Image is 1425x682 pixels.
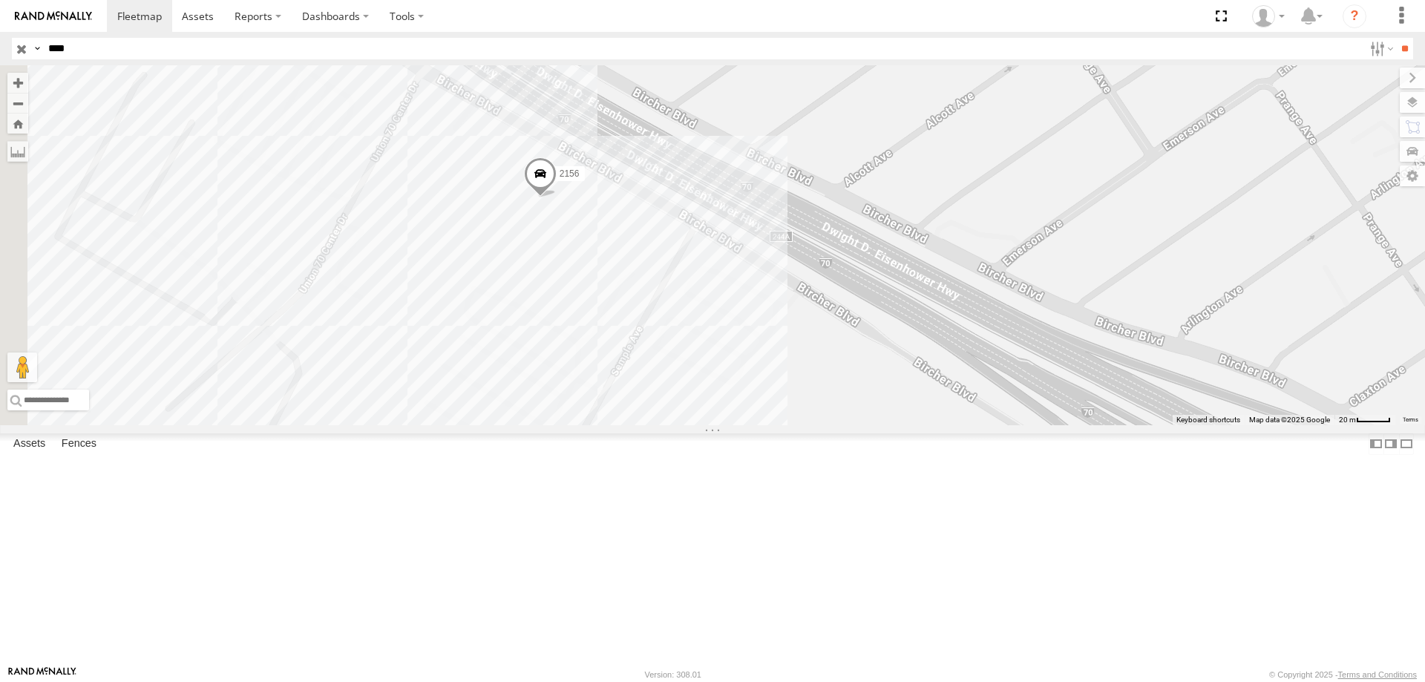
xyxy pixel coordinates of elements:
label: Dock Summary Table to the Left [1369,433,1383,455]
label: Hide Summary Table [1399,433,1414,455]
button: Zoom out [7,93,28,114]
span: 20 m [1339,416,1356,424]
label: Search Filter Options [1364,38,1396,59]
div: Version: 308.01 [645,670,701,679]
button: Zoom Home [7,114,28,134]
button: Drag Pegman onto the map to open Street View [7,353,37,382]
div: © Copyright 2025 - [1269,670,1417,679]
label: Search Query [31,38,43,59]
label: Fences [54,433,104,454]
img: rand-logo.svg [15,11,92,22]
button: Map Scale: 20 m per 43 pixels [1334,415,1395,425]
button: Keyboard shortcuts [1176,415,1240,425]
span: 2156 [560,168,580,179]
label: Dock Summary Table to the Right [1383,433,1398,455]
a: Visit our Website [8,667,76,682]
div: Fred Welch [1247,5,1290,27]
i: ? [1343,4,1366,28]
a: Terms and Conditions [1338,670,1417,679]
label: Map Settings [1400,165,1425,186]
a: Terms (opens in new tab) [1403,417,1418,423]
label: Assets [6,433,53,454]
button: Zoom in [7,73,28,93]
span: Map data ©2025 Google [1249,416,1330,424]
label: Measure [7,141,28,162]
